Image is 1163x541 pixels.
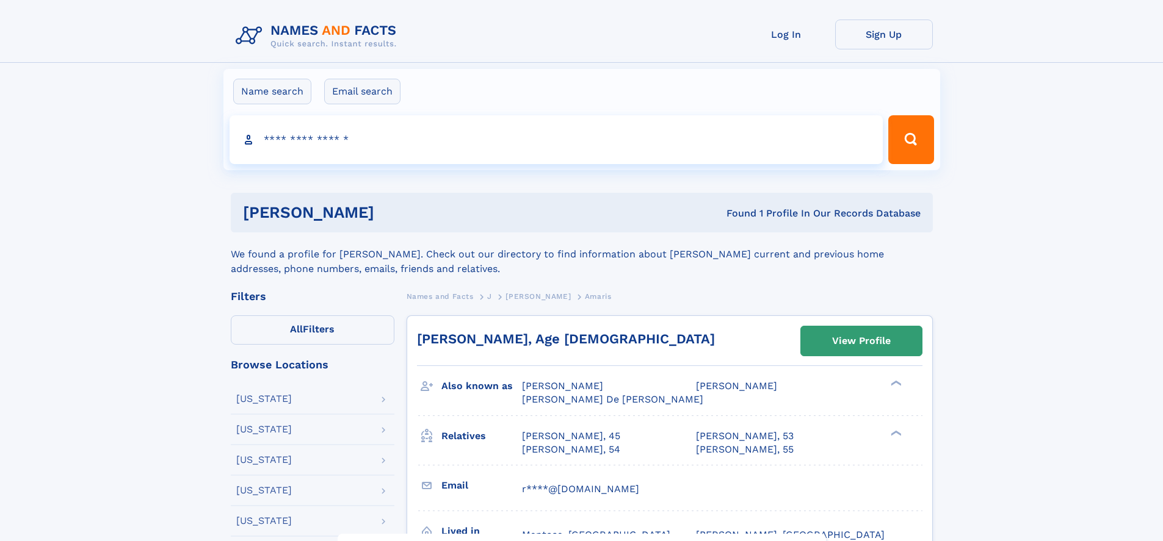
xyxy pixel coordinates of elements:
[696,380,777,392] span: [PERSON_NAME]
[505,288,571,304] a: [PERSON_NAME]
[522,393,703,405] span: [PERSON_NAME] De [PERSON_NAME]
[231,20,407,52] img: Logo Names and Facts
[441,376,522,396] h3: Also known as
[696,443,794,456] a: [PERSON_NAME], 55
[835,20,933,49] a: Sign Up
[696,529,885,540] span: [PERSON_NAME], [GEOGRAPHIC_DATA]
[522,529,670,540] span: Manteca, [GEOGRAPHIC_DATA]
[236,455,292,465] div: [US_STATE]
[888,115,933,164] button: Search Button
[417,331,715,346] a: [PERSON_NAME], Age [DEMOGRAPHIC_DATA]
[231,315,394,345] label: Filters
[236,394,292,404] div: [US_STATE]
[522,443,620,456] a: [PERSON_NAME], 54
[801,326,922,356] a: View Profile
[230,115,883,164] input: search input
[585,292,612,301] span: Amaris
[888,429,902,437] div: ❯
[487,292,492,301] span: J
[236,485,292,495] div: [US_STATE]
[233,79,311,104] label: Name search
[441,475,522,496] h3: Email
[231,359,394,370] div: Browse Locations
[231,291,394,302] div: Filters
[737,20,835,49] a: Log In
[505,292,571,301] span: [PERSON_NAME]
[832,327,891,355] div: View Profile
[696,429,794,443] a: [PERSON_NAME], 53
[236,425,292,434] div: [US_STATE]
[550,207,921,220] div: Found 1 Profile In Our Records Database
[324,79,400,104] label: Email search
[236,516,292,526] div: [US_STATE]
[243,205,551,220] h1: [PERSON_NAME]
[441,426,522,446] h3: Relatives
[231,232,933,276] div: We found a profile for [PERSON_NAME]. Check out our directory to find information about [PERSON_N...
[487,288,492,304] a: J
[522,429,620,443] a: [PERSON_NAME], 45
[888,379,902,387] div: ❯
[290,323,303,335] span: All
[407,288,474,304] a: Names and Facts
[522,380,603,392] span: [PERSON_NAME]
